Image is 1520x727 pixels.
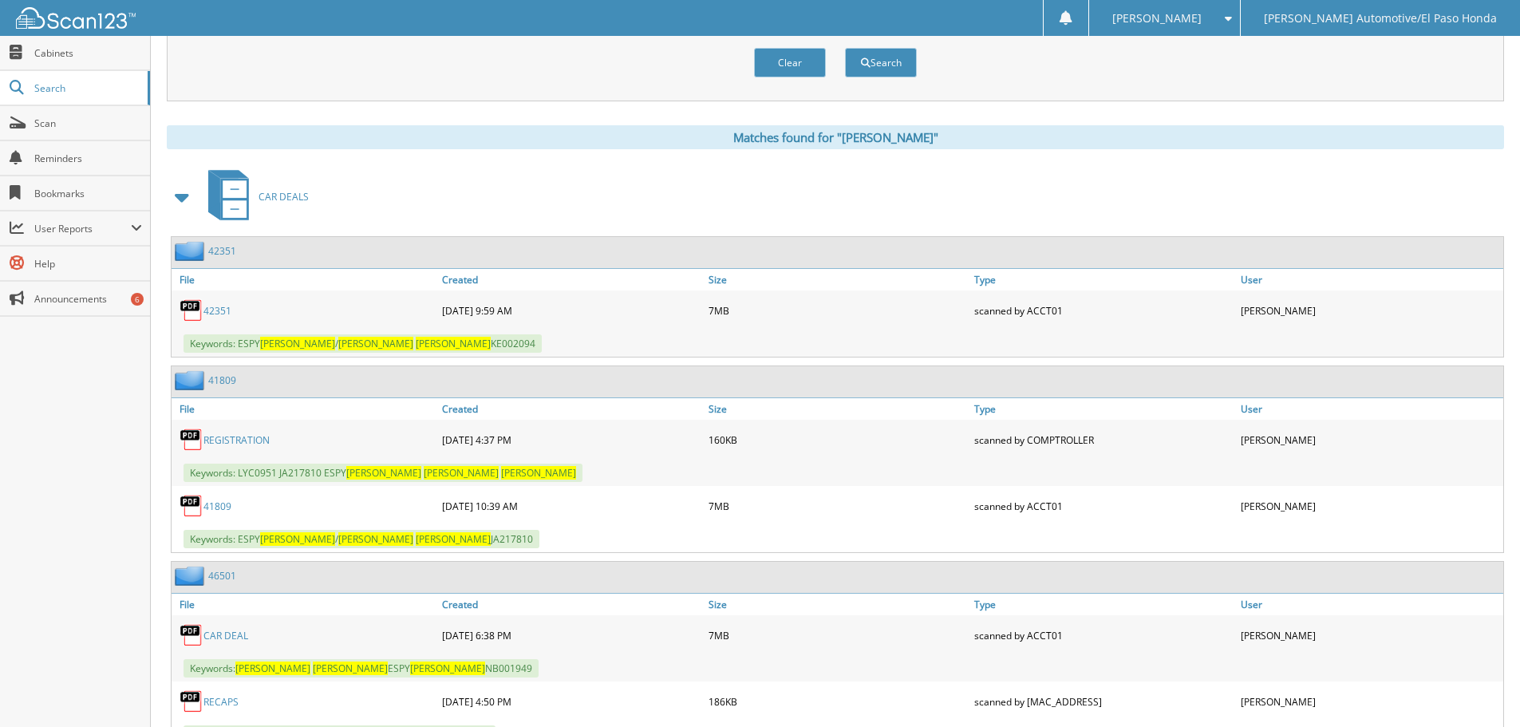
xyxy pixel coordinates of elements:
[338,337,413,350] span: [PERSON_NAME]
[167,125,1504,149] div: Matches found for "[PERSON_NAME]"
[970,619,1237,651] div: scanned by ACCT01
[1264,14,1497,23] span: [PERSON_NAME] Automotive/El Paso Honda
[970,594,1237,615] a: Type
[346,466,421,480] span: [PERSON_NAME]
[260,337,335,350] span: [PERSON_NAME]
[172,269,438,290] a: File
[184,334,542,353] span: Keywords: ESPY / KE002094
[175,370,208,390] img: folder2.png
[180,494,203,518] img: PDF.png
[705,269,971,290] a: Size
[175,241,208,261] img: folder2.png
[16,7,136,29] img: scan123-logo-white.svg
[199,165,309,228] a: CAR DEALS
[1237,619,1503,651] div: [PERSON_NAME]
[970,686,1237,717] div: scanned by [MAC_ADDRESS]
[424,466,499,480] span: [PERSON_NAME]
[172,594,438,615] a: File
[970,294,1237,326] div: scanned by ACCT01
[180,623,203,647] img: PDF.png
[970,269,1237,290] a: Type
[438,424,705,456] div: [DATE] 4:37 PM
[180,298,203,322] img: PDF.png
[203,695,239,709] a: RECAPS
[235,662,310,675] span: [PERSON_NAME]
[970,398,1237,420] a: Type
[705,490,971,522] div: 7MB
[416,337,491,350] span: [PERSON_NAME]
[438,619,705,651] div: [DATE] 6:38 PM
[410,662,485,675] span: [PERSON_NAME]
[208,373,236,387] a: 41809
[203,304,231,318] a: 42351
[172,398,438,420] a: File
[184,464,582,482] span: Keywords: LYC0951 JA217810 ESPY
[34,222,131,235] span: User Reports
[203,500,231,513] a: 41809
[1237,269,1503,290] a: User
[313,662,388,675] span: [PERSON_NAME]
[416,532,491,546] span: [PERSON_NAME]
[1237,398,1503,420] a: User
[1237,686,1503,717] div: [PERSON_NAME]
[705,294,971,326] div: 7MB
[705,424,971,456] div: 160KB
[970,424,1237,456] div: scanned by COMPTROLLER
[203,629,248,642] a: CAR DEAL
[1112,14,1202,23] span: [PERSON_NAME]
[34,257,142,271] span: Help
[34,117,142,130] span: Scan
[34,187,142,200] span: Bookmarks
[34,152,142,165] span: Reminders
[1237,424,1503,456] div: [PERSON_NAME]
[259,190,309,203] span: CAR DEALS
[203,433,270,447] a: REGISTRATION
[180,428,203,452] img: PDF.png
[1237,294,1503,326] div: [PERSON_NAME]
[438,398,705,420] a: Created
[438,686,705,717] div: [DATE] 4:50 PM
[438,594,705,615] a: Created
[705,619,971,651] div: 7MB
[1237,594,1503,615] a: User
[438,269,705,290] a: Created
[970,490,1237,522] div: scanned by ACCT01
[184,659,539,678] span: Keywords: ESPY NB001949
[184,530,539,548] span: Keywords: ESPY / JA217810
[705,398,971,420] a: Size
[131,293,144,306] div: 6
[754,48,826,77] button: Clear
[705,594,971,615] a: Size
[208,244,236,258] a: 42351
[501,466,576,480] span: [PERSON_NAME]
[1440,650,1520,727] iframe: Chat Widget
[260,532,335,546] span: [PERSON_NAME]
[438,294,705,326] div: [DATE] 9:59 AM
[34,81,140,95] span: Search
[338,532,413,546] span: [PERSON_NAME]
[180,689,203,713] img: PDF.png
[175,566,208,586] img: folder2.png
[438,490,705,522] div: [DATE] 10:39 AM
[845,48,917,77] button: Search
[208,569,236,583] a: 46501
[34,46,142,60] span: Cabinets
[705,686,971,717] div: 186KB
[1237,490,1503,522] div: [PERSON_NAME]
[34,292,142,306] span: Announcements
